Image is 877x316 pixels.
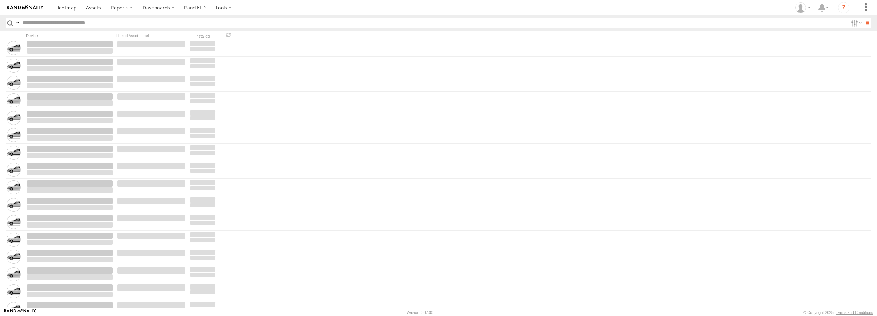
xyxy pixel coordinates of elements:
i: ? [838,2,849,13]
div: Jeff Whitson [793,2,813,13]
div: Device [26,33,114,38]
span: Refresh [224,32,233,38]
div: Linked Asset Label [116,33,186,38]
div: Installed [189,35,216,38]
label: Search Query [15,18,20,28]
div: © Copyright 2025 - [803,310,873,315]
label: Search Filter Options [848,18,863,28]
div: Version: 307.00 [407,310,433,315]
a: Visit our Website [4,309,36,316]
a: Terms and Conditions [836,310,873,315]
img: rand-logo.svg [7,5,43,10]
